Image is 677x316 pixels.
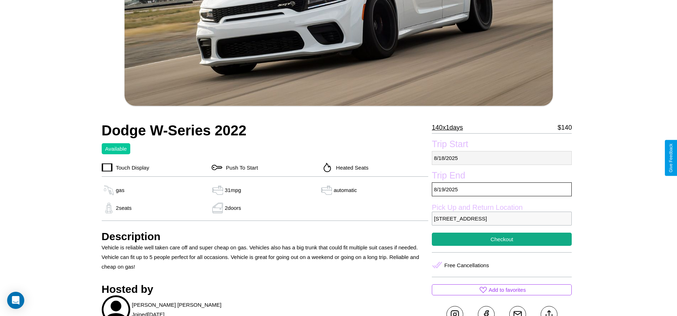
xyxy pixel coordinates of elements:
p: 140 x 1 days [432,122,463,133]
p: 2 doors [225,203,241,213]
label: Pick Up and Return Location [432,203,572,212]
div: Give Feedback [668,144,673,172]
img: gas [211,203,225,213]
p: 8 / 19 / 2025 [432,182,572,196]
p: Available [105,144,127,154]
p: [STREET_ADDRESS] [432,212,572,226]
img: gas [319,185,334,196]
p: Heated Seats [333,163,369,172]
p: gas [116,185,125,195]
p: [PERSON_NAME] [PERSON_NAME] [132,300,222,310]
p: Free Cancellations [444,260,489,270]
p: Vehicle is reliable well taken care off and super cheap on gas. Vehicles also has a big trunk tha... [102,243,429,271]
label: Trip End [432,170,572,182]
p: 2 seats [116,203,132,213]
p: 8 / 18 / 2025 [432,151,572,165]
img: gas [102,185,116,196]
img: gas [211,185,225,196]
div: Open Intercom Messenger [7,292,24,309]
img: gas [102,203,116,213]
h3: Hosted by [102,283,429,295]
p: Push To Start [222,163,258,172]
label: Trip Start [432,139,572,151]
button: Add to favorites [432,284,572,295]
p: automatic [334,185,357,195]
h2: Dodge W-Series 2022 [102,123,429,139]
p: Add to favorites [489,285,526,295]
button: Checkout [432,233,572,246]
p: 31 mpg [225,185,241,195]
p: Touch Display [112,163,149,172]
h3: Description [102,230,429,243]
p: $ 140 [557,122,572,133]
